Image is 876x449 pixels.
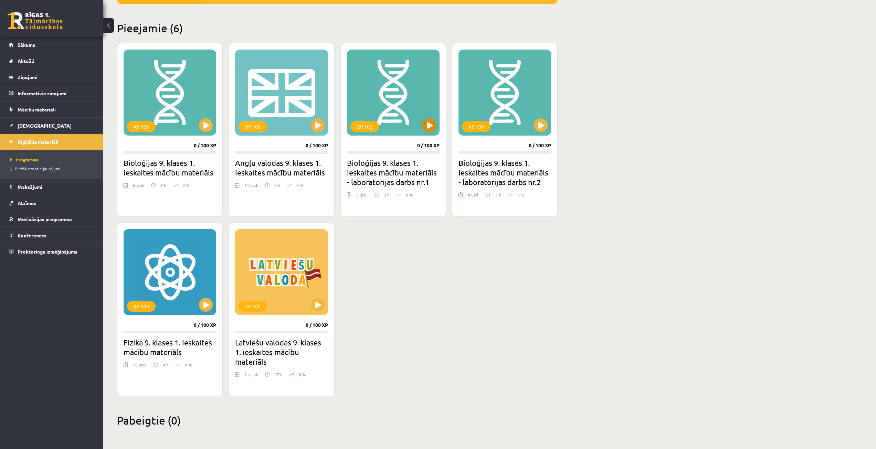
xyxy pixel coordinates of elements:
[384,192,390,198] p: 3 h
[18,106,56,113] span: Mācību materiāli
[462,121,490,132] div: XP 100
[10,165,96,172] a: Biežāk uzdotie jautājumi
[127,301,156,312] div: XP 100
[18,216,72,222] span: Motivācijas programma
[185,362,192,368] p: 0 %
[9,179,95,195] a: Maksājumi
[182,182,189,188] p: 0 %
[133,362,147,372] div: 10 uzd.
[18,232,46,238] span: Konferences
[133,182,144,192] div: 6 uzd.
[235,338,328,366] h2: Latviešu valodas 9. klases 1. ieskaites mācību materiāls
[9,37,95,53] a: Sākums
[10,166,60,171] span: Biežāk uzdotie jautājumi
[8,12,63,29] a: Rīgas 1. Tālmācības vidusskola
[274,371,283,377] p: 27 h
[406,192,413,198] p: 0 %
[117,21,558,35] h2: Pieejamie (6)
[9,244,95,259] a: Proktoringa izmēģinājums
[458,158,551,187] h2: Bioloģijas 9. klases 1. ieskaites mācību materiāls - laboratorijas darbs nr.2
[9,118,95,133] a: [DEMOGRAPHIC_DATA]
[18,179,95,195] legend: Maksājumi
[18,69,95,85] legend: Ziņojumi
[18,58,34,64] span: Aktuāli
[468,192,479,202] div: 4 uzd.
[124,158,216,177] h2: Bioloģijas 9. klases 1. ieskaites mācību materiāls
[239,301,267,312] div: XP 100
[124,338,216,357] h2: Fizika 9. klases 1. ieskaites mācību materiāls
[296,182,303,188] p: 0 %
[274,182,280,188] p: 7 h
[10,157,39,162] span: Programma
[18,200,36,206] span: Atzīmes
[350,121,379,132] div: XP 100
[299,371,306,377] p: 0 %
[160,182,166,188] p: 9 h
[9,69,95,85] a: Ziņojumi
[495,192,501,198] p: 3 h
[18,139,59,145] span: Digitālie materiāli
[9,195,95,211] a: Atzīmes
[127,121,156,132] div: XP 100
[18,248,77,255] span: Proktoringa izmēģinājums
[163,362,169,368] p: 8 h
[244,371,258,382] div: 11 uzd.
[9,85,95,101] a: Informatīvie ziņojumi
[10,157,96,163] a: Programma
[235,158,328,177] h2: Angļu valodas 9. klases 1. ieskaites mācību materiāls
[18,122,72,129] span: [DEMOGRAPHIC_DATA]
[9,101,95,117] a: Mācību materiāli
[239,121,267,132] div: XP 100
[347,158,440,187] h2: Bioloģijas 9. klases 1. ieskaites mācību materiāls - laboratorijas darbs nr.1
[9,134,95,150] a: Digitālie materiāli
[517,192,524,198] p: 0 %
[117,414,558,427] h2: Pabeigtie (0)
[18,85,95,101] legend: Informatīvie ziņojumi
[356,192,368,202] div: 3 uzd.
[18,42,35,48] span: Sākums
[9,227,95,243] a: Konferences
[244,182,258,192] div: 11 uzd.
[9,211,95,227] a: Motivācijas programma
[9,53,95,69] a: Aktuāli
